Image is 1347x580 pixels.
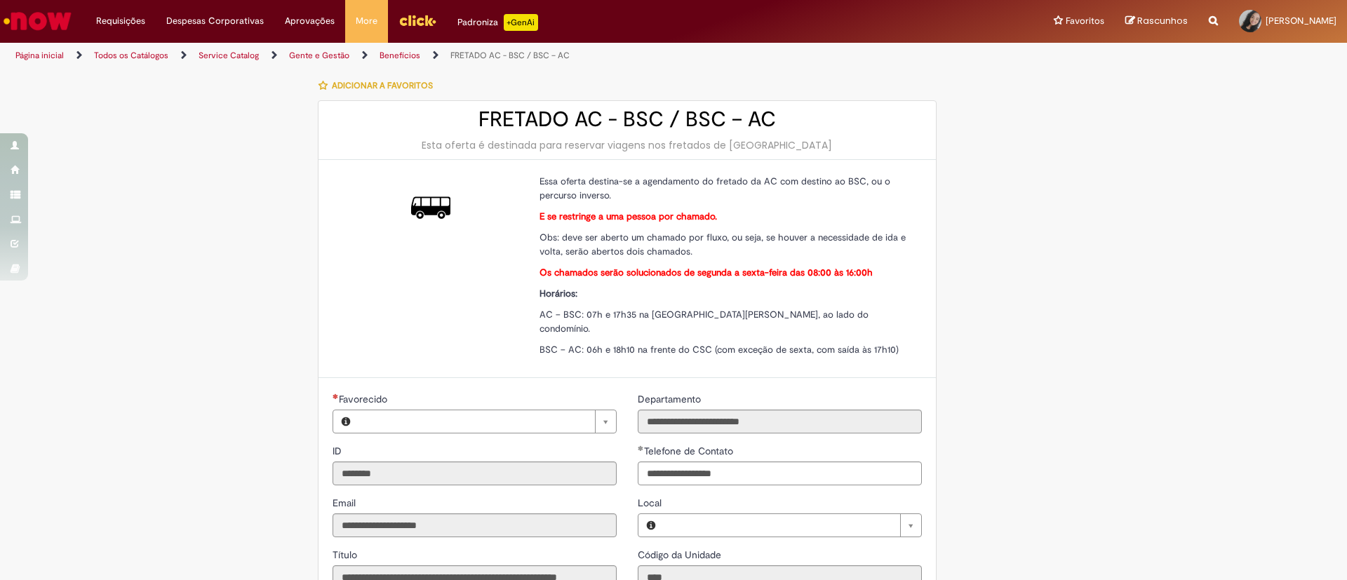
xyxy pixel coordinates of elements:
span: AC – BSC: 07h e 17h35 na [GEOGRAPHIC_DATA][PERSON_NAME], ao lado do condomínio. [540,309,869,335]
input: Telefone de Contato [638,461,922,485]
span: Despesas Corporativas [166,14,264,28]
span: Necessários - Favorecido [339,393,390,405]
a: Rascunhos [1125,15,1188,28]
img: FRETADO AC - BSC / BSC – AC [411,188,450,227]
label: Somente leitura - ID [333,444,344,458]
a: Todos os Catálogos [94,50,168,61]
span: Obrigatório Preenchido [638,445,644,451]
a: Limpar campo Favorecido [358,410,616,433]
a: FRETADO AC - BSC / BSC – AC [450,50,570,61]
span: Essa oferta destina-se a agendamento do fretado da AC com destino ao BSC, ou o percurso inverso. [540,175,890,201]
span: Somente leitura - Departamento [638,393,704,405]
label: Somente leitura - Título [333,548,360,562]
a: Página inicial [15,50,64,61]
span: Rascunhos [1137,14,1188,27]
span: Necessários [333,393,339,399]
span: Adicionar a Favoritos [332,80,433,91]
span: Aprovações [285,14,335,28]
span: Telefone de Contato [644,445,736,457]
span: Requisições [96,14,145,28]
div: Esta oferta é destinada para reservar viagens nos fretados de [GEOGRAPHIC_DATA] [333,138,922,152]
h2: FRETADO AC - BSC / BSC – AC [333,108,922,131]
img: click_logo_yellow_360x200.png [398,10,436,31]
p: +GenAi [504,14,538,31]
label: Somente leitura - Código da Unidade [638,548,724,562]
span: Somente leitura - ID [333,445,344,457]
a: Service Catalog [199,50,259,61]
button: Local, Visualizar este registro [638,514,664,537]
input: Email [333,513,617,537]
div: Padroniza [457,14,538,31]
span: Somente leitura - Código da Unidade [638,548,724,561]
input: Departamento [638,410,922,433]
span: BSC – AC: 06h e 18h10 na frente do CSC (com exceção de sexta, com saída às 17h10) [540,344,899,356]
a: Benefícios [380,50,420,61]
ul: Trilhas de página [11,43,887,69]
a: Gente e Gestão [289,50,349,61]
img: ServiceNow [1,7,74,35]
span: Somente leitura - Email [333,497,358,509]
a: Limpar campo Local [664,514,921,537]
span: Local [638,497,664,509]
span: Favoritos [1066,14,1104,28]
span: Obs: deve ser aberto um chamado por fluxo, ou seja, se houver a necessidade de ida e volta, serão... [540,231,906,257]
button: Adicionar a Favoritos [318,71,441,100]
span: More [356,14,377,28]
span: Somente leitura - Título [333,548,360,561]
button: Favorecido, Visualizar este registro [333,410,358,433]
strong: Os chamados serão solucionados de segunda a sexta-feira das 08:00 às 16:00h [540,267,873,278]
strong: Horários: [540,288,577,299]
span: [PERSON_NAME] [1266,15,1336,27]
input: ID [333,461,617,485]
label: Somente leitura - Departamento [638,392,704,406]
strong: E se restringe a uma pessoa por chamado. [540,210,717,222]
label: Somente leitura - Email [333,496,358,510]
